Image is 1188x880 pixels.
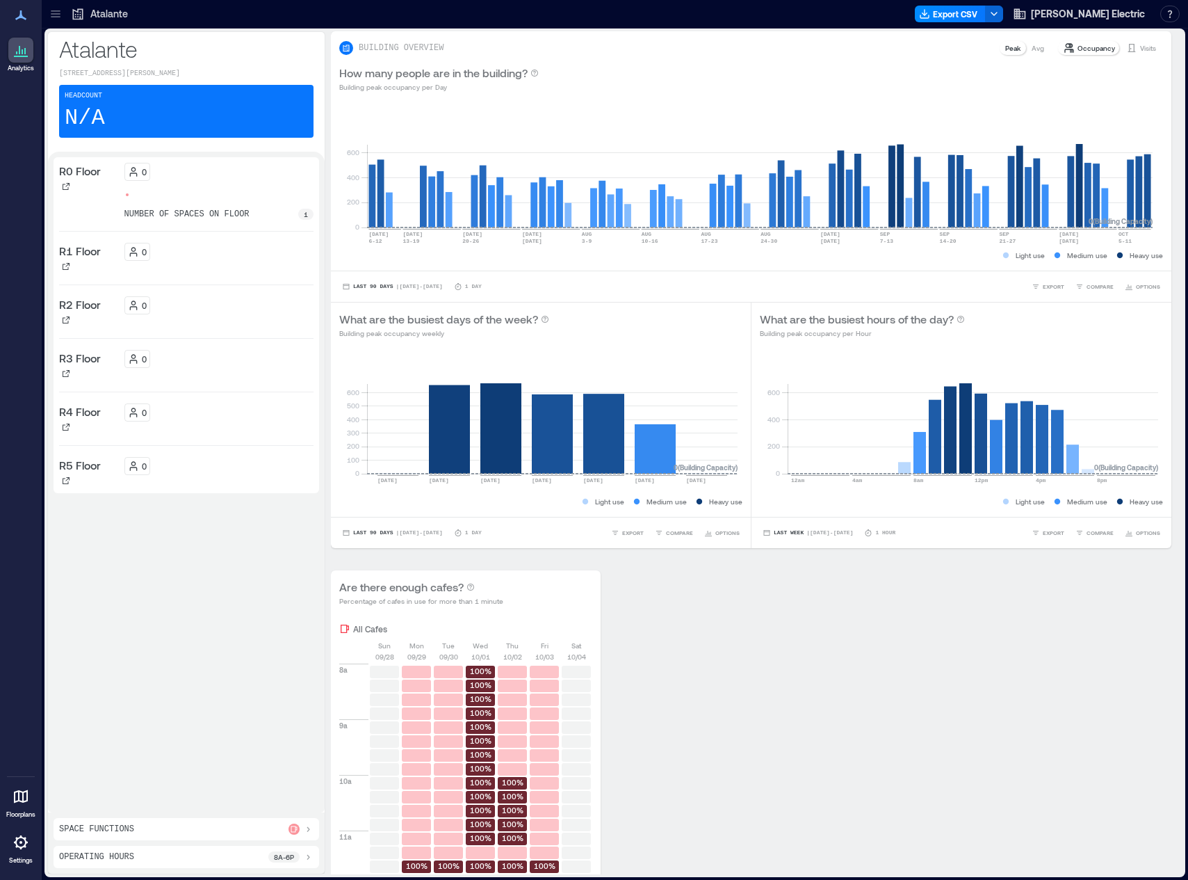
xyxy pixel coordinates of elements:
text: [DATE] [820,231,840,237]
text: SEP [880,231,890,237]
text: SEP [999,231,1009,237]
tspan: 0 [355,469,359,477]
span: [PERSON_NAME] Electric [1031,7,1145,21]
text: [DATE] [635,477,655,483]
button: OPTIONS [1122,280,1163,294]
p: Settings [9,856,33,865]
p: Atalante [59,35,314,63]
tspan: 300 [347,429,359,437]
text: 8am [913,477,924,483]
p: Building peak occupancy weekly [339,328,549,339]
text: [DATE] [429,477,449,483]
text: 4pm [1036,477,1046,483]
text: [DATE] [583,477,603,483]
text: 100% [470,750,491,759]
text: 100% [502,833,523,842]
text: [DATE] [368,231,389,237]
text: 100% [502,806,523,815]
span: COMPARE [1087,282,1114,291]
p: Tue [442,640,455,651]
text: 100% [438,861,459,870]
p: All Cafes [353,623,387,634]
text: [DATE] [377,477,398,483]
text: 100% [470,736,491,745]
text: 17-23 [701,238,717,244]
p: Fri [541,640,548,651]
text: 100% [470,778,491,787]
p: Atalante [90,7,128,21]
text: [DATE] [1059,238,1079,244]
p: Space Functions [59,824,134,835]
text: 14-20 [940,238,957,244]
p: [STREET_ADDRESS][PERSON_NAME] [59,68,314,79]
a: Settings [4,826,38,869]
p: How many people are in the building? [339,65,528,81]
text: 24-30 [760,238,777,244]
text: [DATE] [462,231,482,237]
text: 100% [502,792,523,801]
p: 9a [339,720,348,731]
text: 100% [470,806,491,815]
text: 21-27 [999,238,1016,244]
p: 11a [339,831,352,842]
span: COMPARE [1087,529,1114,537]
text: [DATE] [820,238,840,244]
text: 100% [470,694,491,703]
a: Analytics [3,33,38,77]
p: Wed [473,640,488,651]
p: Medium use [1067,250,1107,261]
p: R3 Floor [59,350,101,367]
text: 100% [502,861,523,870]
text: 10-16 [642,238,658,244]
p: 09/29 [407,651,426,662]
button: EXPORT [1029,526,1067,540]
p: 1 [304,209,308,220]
p: Heavy use [1130,250,1163,261]
text: 100% [534,861,555,870]
text: SEP [940,231,950,237]
p: 0 [142,353,147,365]
tspan: 100 [347,456,359,464]
p: What are the busiest hours of the day? [760,311,954,328]
p: 10/04 [567,651,586,662]
span: EXPORT [622,529,644,537]
button: EXPORT [608,526,646,540]
text: [DATE] [522,231,542,237]
p: 1 Day [465,529,482,537]
text: 12pm [975,477,988,483]
tspan: 600 [347,148,359,157]
text: [DATE] [532,477,552,483]
p: 0 [142,166,147,177]
p: Floorplans [6,810,35,819]
p: Medium use [1067,496,1107,507]
button: OPTIONS [701,526,742,540]
a: Floorplans [2,780,40,823]
p: Analytics [8,64,34,72]
p: Heavy use [709,496,742,507]
span: COMPARE [666,529,693,537]
button: COMPARE [652,526,696,540]
p: 0 [142,407,147,418]
p: Heavy use [1130,496,1163,507]
text: [DATE] [402,231,423,237]
text: AUG [760,231,771,237]
p: Light use [1016,496,1045,507]
text: 100% [406,861,428,870]
span: EXPORT [1043,529,1064,537]
p: 8a - 6p [274,851,294,863]
button: EXPORT [1029,280,1067,294]
tspan: 0 [355,223,359,231]
tspan: 200 [767,442,780,450]
tspan: 400 [767,415,780,424]
p: Are there enough cafes? [339,579,464,595]
p: number of spaces on floor [124,209,250,220]
p: Percentage of cafes in use for more than 1 minute [339,595,503,607]
p: R1 Floor [59,243,101,259]
p: BUILDING OVERVIEW [359,42,444,54]
p: Peak [1005,42,1020,54]
text: 100% [502,778,523,787]
p: N/A [65,104,105,132]
text: 7-13 [880,238,893,244]
p: 09/30 [439,651,458,662]
p: What are the busiest days of the week? [339,311,538,328]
